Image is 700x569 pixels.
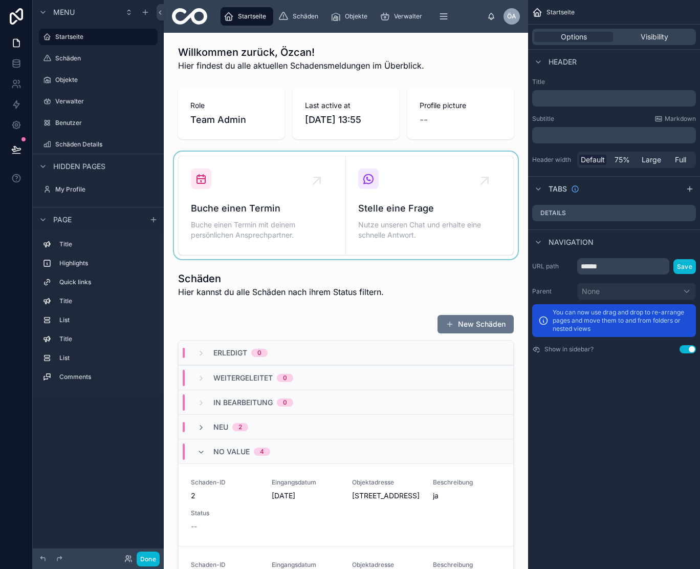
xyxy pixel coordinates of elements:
[544,345,594,353] label: Show in sidebar?
[257,349,261,357] div: 0
[213,422,228,432] span: Neu
[582,286,600,297] span: None
[549,57,577,67] span: Header
[665,115,696,123] span: Markdown
[549,237,594,247] span: Navigation
[59,297,154,305] label: Title
[532,287,573,296] label: Parent
[577,283,696,300] button: None
[59,335,154,343] label: Title
[39,72,158,88] a: Objekte
[213,348,247,358] span: Erledigt
[221,7,273,26] a: Startseite
[549,184,567,194] span: Tabs
[213,397,273,408] span: In Bearbeitung
[553,308,690,333] p: You can now use drag and drop to re-arrange pages and move them to and from folders or nested views
[59,240,154,248] label: Title
[532,127,696,143] div: scrollable content
[59,278,154,286] label: Quick links
[55,97,156,106] label: Verwalter
[59,259,154,267] label: Highlights
[33,231,164,395] div: scrollable content
[55,33,151,41] label: Startseite
[55,119,156,127] label: Benutzer
[55,76,156,84] label: Objekte
[260,448,264,456] div: 4
[615,155,630,165] span: 75%
[673,259,696,274] button: Save
[345,12,367,20] span: Objekte
[275,7,325,26] a: Schäden
[39,29,158,45] a: Startseite
[546,8,575,16] span: Startseite
[532,156,573,164] label: Header width
[561,32,587,42] span: Options
[532,90,696,107] div: scrollable content
[39,93,158,110] a: Verwalter
[55,140,156,149] label: Schäden Details
[581,155,605,165] span: Default
[238,423,242,431] div: 2
[39,181,158,198] a: My Profile
[53,215,72,225] span: Page
[137,552,160,566] button: Done
[213,373,273,383] span: Weitergeleitet
[39,136,158,153] a: Schäden Details
[641,32,668,42] span: Visibility
[53,7,75,17] span: Menu
[532,262,573,270] label: URL path
[283,374,287,382] div: 0
[675,155,686,165] span: Full
[55,54,156,62] label: Schäden
[377,7,429,26] a: Verwalter
[540,209,566,217] label: Details
[55,185,156,194] label: My Profile
[215,5,487,28] div: scrollable content
[59,373,154,381] label: Comments
[642,155,661,165] span: Large
[59,316,154,324] label: List
[238,12,266,20] span: Startseite
[532,115,554,123] label: Subtitle
[654,115,696,123] a: Markdown
[59,354,154,362] label: List
[172,8,207,25] img: App logo
[394,12,422,20] span: Verwalter
[39,50,158,67] a: Schäden
[283,398,287,407] div: 0
[53,161,105,172] span: Hidden pages
[293,12,318,20] span: Schäden
[213,447,250,457] span: No value
[39,115,158,131] a: Benutzer
[327,7,375,26] a: Objekte
[532,78,696,86] label: Title
[507,12,516,20] span: ÖA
